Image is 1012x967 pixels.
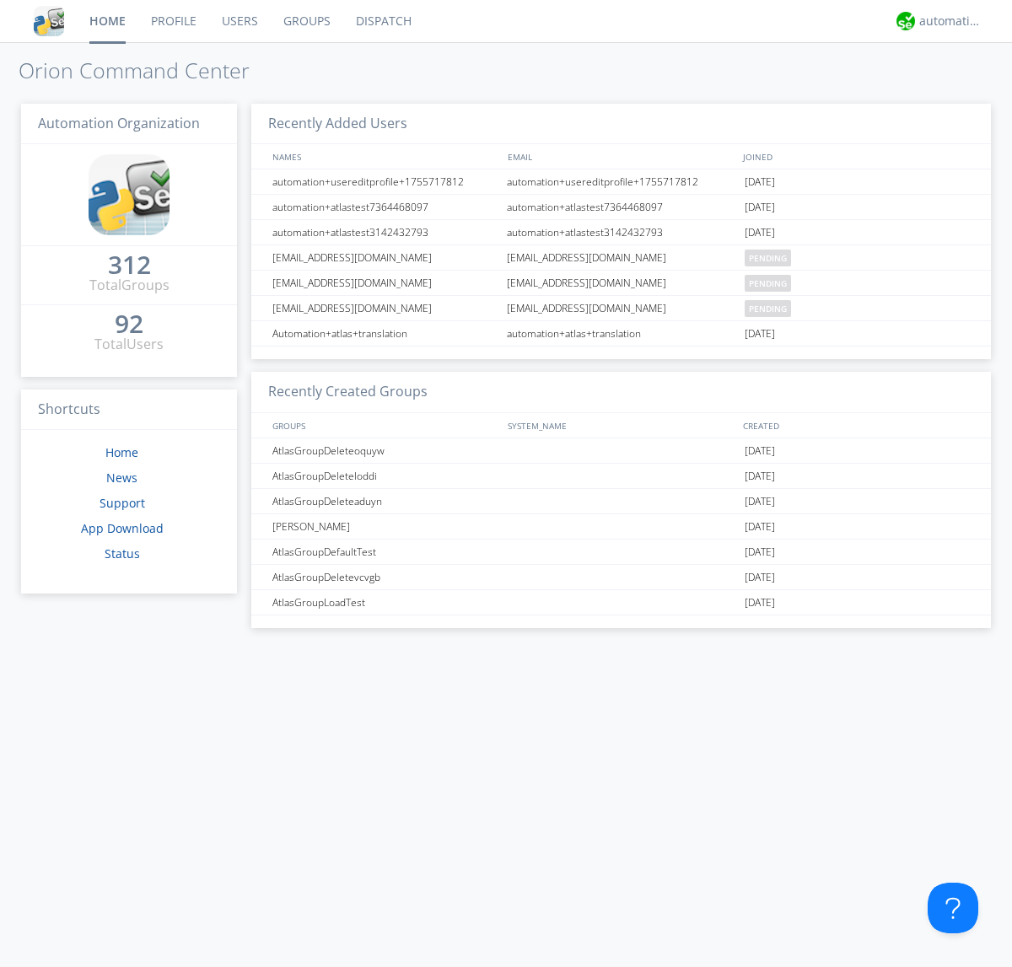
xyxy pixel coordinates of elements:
[745,169,775,195] span: [DATE]
[108,256,151,276] a: 312
[268,296,502,320] div: [EMAIL_ADDRESS][DOMAIN_NAME]
[503,413,739,438] div: SYSTEM_NAME
[745,321,775,347] span: [DATE]
[251,321,991,347] a: Automation+atlas+translationautomation+atlas+translation[DATE]
[251,540,991,565] a: AtlasGroupDefaultTest[DATE]
[745,438,775,464] span: [DATE]
[745,220,775,245] span: [DATE]
[745,590,775,615] span: [DATE]
[268,245,502,270] div: [EMAIL_ADDRESS][DOMAIN_NAME]
[268,565,502,589] div: AtlasGroupDeletevcvgb
[503,169,740,194] div: automation+usereditprofile+1755717812
[251,438,991,464] a: AtlasGroupDeleteoquyw[DATE]
[919,13,982,30] div: automation+atlas
[745,489,775,514] span: [DATE]
[268,220,502,244] div: automation+atlastest3142432793
[268,590,502,615] div: AtlasGroupLoadTest
[268,321,502,346] div: Automation+atlas+translation
[251,220,991,245] a: automation+atlastest3142432793automation+atlastest3142432793[DATE]
[268,438,502,463] div: AtlasGroupDeleteoquyw
[745,250,791,266] span: pending
[105,444,138,460] a: Home
[268,464,502,488] div: AtlasGroupDeleteloddi
[251,514,991,540] a: [PERSON_NAME][DATE]
[115,315,143,335] a: 92
[34,6,64,36] img: cddb5a64eb264b2086981ab96f4c1ba7
[503,144,739,169] div: EMAIL
[745,565,775,590] span: [DATE]
[21,389,237,431] h3: Shortcuts
[268,144,499,169] div: NAMES
[503,245,740,270] div: [EMAIL_ADDRESS][DOMAIN_NAME]
[81,520,164,536] a: App Download
[268,540,502,564] div: AtlasGroupDefaultTest
[251,195,991,220] a: automation+atlastest7364468097automation+atlastest7364468097[DATE]
[268,489,502,513] div: AtlasGroupDeleteaduyn
[100,495,145,511] a: Support
[89,276,170,295] div: Total Groups
[745,300,791,317] span: pending
[94,335,164,354] div: Total Users
[928,883,978,933] iframe: Toggle Customer Support
[251,464,991,489] a: AtlasGroupDeleteloddi[DATE]
[268,271,502,295] div: [EMAIL_ADDRESS][DOMAIN_NAME]
[739,144,975,169] div: JOINED
[251,169,991,195] a: automation+usereditprofile+1755717812automation+usereditprofile+1755717812[DATE]
[503,220,740,244] div: automation+atlastest3142432793
[38,114,200,132] span: Automation Organization
[503,195,740,219] div: automation+atlastest7364468097
[251,104,991,145] h3: Recently Added Users
[251,245,991,271] a: [EMAIL_ADDRESS][DOMAIN_NAME][EMAIL_ADDRESS][DOMAIN_NAME]pending
[106,470,137,486] a: News
[503,321,740,346] div: automation+atlas+translation
[251,296,991,321] a: [EMAIL_ADDRESS][DOMAIN_NAME][EMAIL_ADDRESS][DOMAIN_NAME]pending
[745,195,775,220] span: [DATE]
[89,154,170,235] img: cddb5a64eb264b2086981ab96f4c1ba7
[115,315,143,332] div: 92
[745,540,775,565] span: [DATE]
[739,413,975,438] div: CREATED
[251,489,991,514] a: AtlasGroupDeleteaduyn[DATE]
[745,275,791,292] span: pending
[105,545,140,561] a: Status
[251,372,991,413] h3: Recently Created Groups
[251,590,991,615] a: AtlasGroupLoadTest[DATE]
[503,271,740,295] div: [EMAIL_ADDRESS][DOMAIN_NAME]
[268,413,499,438] div: GROUPS
[268,514,502,539] div: [PERSON_NAME]
[268,169,502,194] div: automation+usereditprofile+1755717812
[251,565,991,590] a: AtlasGroupDeletevcvgb[DATE]
[268,195,502,219] div: automation+atlastest7364468097
[745,464,775,489] span: [DATE]
[745,514,775,540] span: [DATE]
[896,12,915,30] img: d2d01cd9b4174d08988066c6d424eccd
[503,296,740,320] div: [EMAIL_ADDRESS][DOMAIN_NAME]
[251,271,991,296] a: [EMAIL_ADDRESS][DOMAIN_NAME][EMAIL_ADDRESS][DOMAIN_NAME]pending
[108,256,151,273] div: 312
